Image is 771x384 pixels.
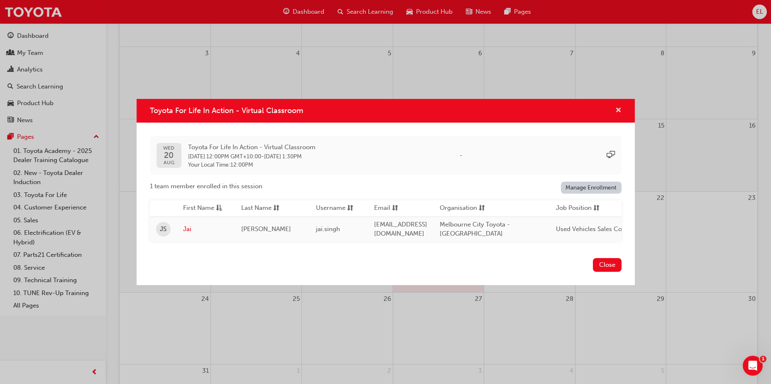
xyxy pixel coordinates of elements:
[137,99,635,285] div: Toyota For Life In Action - Virtual Classroom
[347,203,353,214] span: sorting-icon
[241,225,291,233] span: [PERSON_NAME]
[440,203,485,214] button: Organisationsorting-icon
[440,203,477,214] span: Organisation
[163,145,174,151] span: WED
[556,203,592,214] span: Job Position
[615,107,622,115] span: cross-icon
[150,106,303,115] span: Toyota For Life In Action - Virtual Classroom
[183,203,214,214] span: First Name
[316,225,340,233] span: jai.singh
[556,225,645,233] span: Used Vehicles Sales Consultant
[561,182,622,194] a: Manage Enrollment
[188,143,316,152] span: Toyota For Life In Action - Virtual Classroom
[188,161,316,169] span: Your Local Time : 12:00PM
[479,203,485,214] span: sorting-icon
[556,203,602,214] button: Job Positionsorting-icon
[163,151,174,160] span: 20
[374,203,390,214] span: Email
[264,153,302,160] span: 20 Aug 2025 1:30PM
[188,153,261,160] span: 20 Aug 2025 12:00PM GMT+10:00
[216,203,222,214] span: asc-icon
[440,221,510,238] span: Melbourne City Toyota - [GEOGRAPHIC_DATA]
[316,203,345,214] span: Username
[273,203,279,214] span: sorting-icon
[593,203,600,214] span: sorting-icon
[615,106,622,116] button: cross-icon
[607,151,615,160] span: sessionType_ONLINE_URL-icon
[183,224,229,234] a: Jai
[316,203,362,214] button: Usernamesorting-icon
[241,203,272,214] span: Last Name
[392,203,398,214] span: sorting-icon
[743,356,763,376] iframe: Intercom live chat
[460,152,463,159] span: -
[188,143,316,169] div: -
[374,203,420,214] button: Emailsorting-icon
[241,203,287,214] button: Last Namesorting-icon
[760,356,766,362] span: 1
[163,160,174,165] span: AUG
[183,203,229,214] button: First Nameasc-icon
[150,182,262,191] span: 1 team member enrolled in this session
[593,258,622,272] button: Close
[374,221,427,238] span: [EMAIL_ADDRESS][DOMAIN_NAME]
[160,224,166,234] span: JS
